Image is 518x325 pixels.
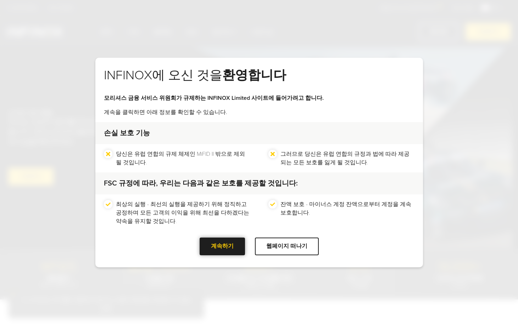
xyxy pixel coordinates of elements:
[104,129,150,137] strong: 손실 보호 기능
[200,238,245,255] div: 계속하기
[104,179,298,188] strong: FSC 규정에 따라, 우리는 다음과 같은 보호를 제공할 것입니다:
[104,108,414,116] p: 계속을 클릭하면 아래 정보를 확인할 수 있습니다.
[116,150,250,167] li: 당신은 유럽 연합의 규제 체제인 MiFID II 밖으로 제외될 것입니다.
[104,95,324,102] strong: 모리셔스 금융 서비스 위원회가 규제하는 INFINOX Limited 사이트에 들어가려고 합니다.
[280,150,414,167] li: 그러므로 당신은 유럽 연합의 규정과 법에 따라 제공되는 모든 보호를 잃게 될 것입니다.
[255,238,319,255] div: 웹페이지 떠나기
[104,68,414,94] h2: INFINOX에 오신 것을
[280,200,414,226] li: 잔액 보호 - 마이너스 계정 잔액으로부터 계정을 계속 보호합니다.
[222,68,286,83] strong: 환영합니다
[116,200,250,226] li: 최상의 실행 - 최선의 실행을 제공하기 위해 정직하고 공정하며 모든 고객의 이익을 위해 최선을 다하겠다는 약속을 유지할 것입니다.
